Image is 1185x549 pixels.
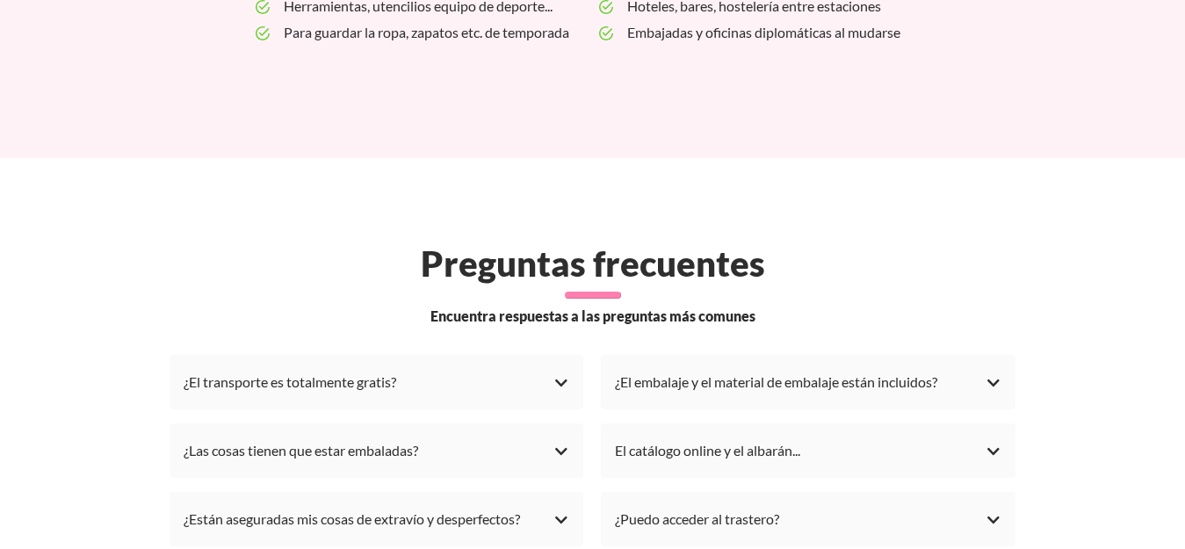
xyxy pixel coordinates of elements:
div: ¿Las cosas tienen que estar embaladas? [184,437,570,464]
span: Para guardar la ropa, zapatos etc. de temporada [284,19,585,46]
div: ¿Están aseguradas mis cosas de extravío y desperfectos? [184,506,570,532]
div: Widget de chat [869,324,1185,549]
span: Encuentra respuestas a las preguntas más comunes [430,306,755,327]
div: ¿El transporte es totalmente gratis? [184,369,570,395]
div: El catálogo online y el albarán... [615,437,1001,464]
iframe: Chat Widget [869,324,1185,549]
span: Embajadas y oficinas diplomáticas al mudarse [627,19,928,46]
h2: Preguntas frecuentes [73,242,1113,285]
div: ¿El embalaje y el material de embalaje están incluidos? [615,369,1001,395]
div: ¿Puedo acceder al trastero? [615,506,1001,532]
